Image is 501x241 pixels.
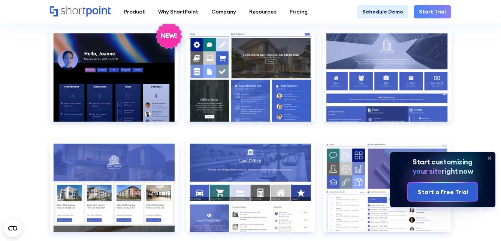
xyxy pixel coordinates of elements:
div: Resources [249,8,277,16]
a: Schedule Demo [357,5,408,18]
div: Pricing [290,8,308,16]
button: Open CMP widget [4,219,22,237]
div: Start a Free Trial [417,187,468,196]
a: Start Trial [414,5,451,18]
div: Why ShortPoint [158,8,198,16]
div: Widget de chat [464,205,501,241]
a: Pricing [283,5,314,18]
a: Home [50,6,111,17]
iframe: Chat Widget [464,205,501,241]
a: Documents 2 [323,30,451,132]
a: Why ShortPoint [151,5,205,18]
a: Start a Free Trial [408,183,477,201]
div: Company [211,8,236,16]
a: Documents 1 [186,30,315,132]
a: Communication [50,30,178,132]
a: Company [205,5,242,18]
a: Product [117,5,151,18]
div: Product [124,8,145,16]
a: Resources [242,5,283,18]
